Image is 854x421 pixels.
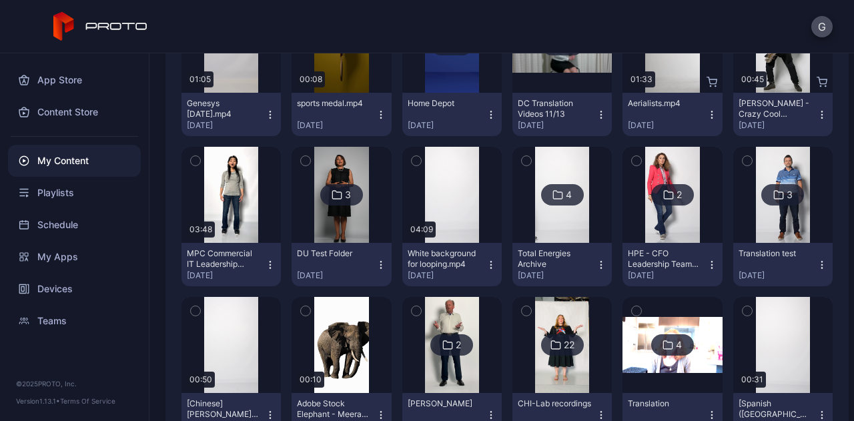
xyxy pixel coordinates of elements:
div: © 2025 PROTO, Inc. [16,378,133,389]
a: Playlists [8,177,141,209]
div: [DATE] [187,270,265,281]
div: Scott Page - Crazy Cool Technology.mp4 [739,98,812,119]
div: 2 [456,339,461,351]
button: Translation test[DATE] [733,243,833,286]
a: My Content [8,145,141,177]
div: HPE - CFO Leadership Team Breakthrough Lab [628,248,701,270]
button: Total Energies Archive[DATE] [512,243,612,286]
div: Translation test [739,248,812,259]
button: White background for looping.mp4[DATE] [402,243,502,286]
div: 4 [676,339,682,351]
a: Content Store [8,96,141,128]
span: Version 1.13.1 • [16,397,60,405]
div: 4 [566,189,572,201]
a: Teams [8,305,141,337]
a: My Apps [8,241,141,273]
div: [DATE] [297,270,375,281]
div: [DATE] [739,120,817,131]
button: Home Depot[DATE] [402,93,502,136]
a: App Store [8,64,141,96]
div: Adobe Stock Elephant - Meera Test.mp4 [297,398,370,420]
div: [DATE] [408,270,486,281]
button: MPC Commercial IT Leadership Strategy Lab_Final.mp4[DATE] [181,243,281,286]
div: [Chinese] Dante A.I. Intro [187,398,260,420]
div: Aerialists.mp4 [628,98,701,109]
div: [DATE] [297,120,375,131]
button: sports medal.mp4[DATE] [292,93,391,136]
div: Translation [628,398,701,409]
div: DU Test Folder [297,248,370,259]
button: HPE - CFO Leadership Team Breakthrough Lab[DATE] [622,243,722,286]
div: Eamonn Kelly [408,398,481,409]
div: [DATE] [187,120,265,131]
div: [DATE] [518,270,596,281]
div: Total Energies Archive [518,248,591,270]
button: G [811,16,833,37]
div: [DATE] [408,120,486,131]
button: Genesys [DATE].mp4[DATE] [181,93,281,136]
button: [PERSON_NAME] - Crazy Cool Technology.mp4[DATE] [733,93,833,136]
div: Home Depot [408,98,481,109]
div: [DATE] [628,270,706,281]
div: [Spanish (Argentina)] Proto AV Sync Test.MP4 [739,398,812,420]
button: DC Translation Videos 11/13[DATE] [512,93,612,136]
div: [DATE] [628,120,706,131]
a: Terms Of Service [60,397,115,405]
a: Schedule [8,209,141,241]
div: CHI-Lab recordings [518,398,591,409]
div: sports medal.mp4 [297,98,370,109]
div: MPC Commercial IT Leadership Strategy Lab_Final.mp4 [187,248,260,270]
div: 3 [345,189,351,201]
button: Aerialists.mp4[DATE] [622,93,722,136]
div: 2 [677,189,682,201]
div: 3 [787,189,793,201]
div: DC Translation Videos 11/13 [518,98,591,119]
button: DU Test Folder[DATE] [292,243,391,286]
div: [DATE] [739,270,817,281]
a: Devices [8,273,141,305]
div: White background for looping.mp4 [408,248,481,270]
div: Genesys 12-4-24.mp4 [187,98,260,119]
div: [DATE] [518,120,596,131]
div: 22 [564,339,574,351]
